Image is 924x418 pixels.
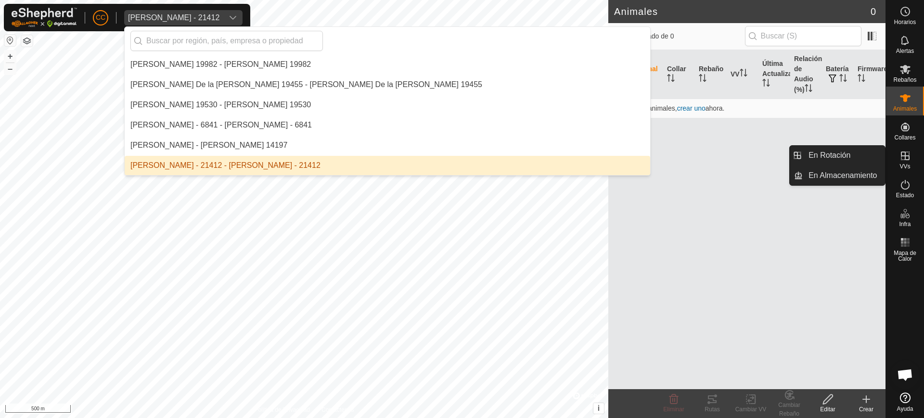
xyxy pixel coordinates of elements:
div: [PERSON_NAME] 19530 - [PERSON_NAME] 19530 [130,99,311,111]
a: Política de Privacidad [255,405,310,414]
a: En Rotación [803,146,885,165]
td: Aún no hay animales, ahora. [608,99,885,118]
p-sorticon: Activar para ordenar [740,70,747,78]
span: Eliminar [663,406,684,413]
span: CC [96,13,105,23]
span: Mapa de Calor [888,250,922,262]
button: Capas del Mapa [21,35,33,47]
span: Collares [894,135,915,140]
span: Rebaños [893,77,916,83]
div: Chat abierto [891,360,920,389]
div: Cambiar Rebaño [770,401,808,418]
li: Maria Isabel Alava Basabe 14197 [125,136,650,155]
span: crear uno [677,104,706,112]
span: Animales [893,106,917,112]
span: Estado [896,192,914,198]
button: – [4,63,16,75]
div: [PERSON_NAME] - [PERSON_NAME] 14197 [130,139,287,151]
p-sorticon: Activar para ordenar [839,76,847,83]
span: Alertas [896,48,914,54]
span: Horarios [894,19,916,25]
div: dropdown trigger [223,10,243,25]
span: VVs [899,164,910,169]
span: i [598,404,600,412]
th: Relación de Audio (%) [790,50,822,99]
div: Editar [808,405,847,414]
span: 0 seleccionado de 0 [614,31,745,41]
th: Collar [663,50,695,99]
div: [PERSON_NAME] - 21412 [128,14,219,22]
a: Contáctenos [321,405,354,414]
button: i [593,403,604,414]
li: En Almacenamiento [790,166,885,185]
th: VV [727,50,758,99]
th: Rebaño [695,50,727,99]
th: Batería [822,50,854,99]
p-sorticon: Activar para ordenar [699,76,706,83]
span: Maria Isabel Gomez Martinez - 21412 [124,10,223,25]
th: Firmware [854,50,885,99]
span: 0 [871,4,876,19]
div: Rutas [693,405,731,414]
div: [PERSON_NAME] - 21412 - [PERSON_NAME] - 21412 [130,160,321,171]
input: Buscar (S) [745,26,861,46]
p-sorticon: Activar para ordenar [858,76,865,83]
a: Ayuda [886,389,924,416]
li: Maria Esperanza De la cruz Caselles 19455 [125,75,650,94]
a: En Almacenamiento [803,166,885,185]
div: [PERSON_NAME] - 6841 - [PERSON_NAME] - 6841 [130,119,312,131]
button: Restablecer Mapa [4,35,16,46]
h2: Animales [614,6,871,17]
p-sorticon: Activar para ordenar [762,80,770,88]
input: Buscar por región, país, empresa o propiedad [130,31,323,51]
p-sorticon: Activar para ordenar [667,76,675,83]
span: Infra [899,221,911,227]
div: Crear [847,405,885,414]
th: Última Actualización [758,50,790,99]
span: Ayuda [897,406,913,412]
li: MARIA DOLORES JARAQUEMADA OVANDO 19982 [125,55,650,74]
span: En Almacenamiento [808,170,877,181]
div: Cambiar VV [731,405,770,414]
li: En Rotación [790,146,885,165]
img: Logo Gallagher [12,8,77,27]
li: Maria Isabel Gomez Martinez - 21412 [125,156,650,175]
span: En Rotación [808,150,850,161]
button: + [4,51,16,62]
p-sorticon: Activar para ordenar [805,86,812,93]
div: [PERSON_NAME] De la [PERSON_NAME] 19455 - [PERSON_NAME] De la [PERSON_NAME] 19455 [130,79,482,90]
div: [PERSON_NAME] 19982 - [PERSON_NAME] 19982 [130,59,311,70]
li: Maria Ines Martinez Faes - 6841 [125,115,650,135]
li: Maria Fuencisla Gonzalea Martin 19530 [125,95,650,114]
